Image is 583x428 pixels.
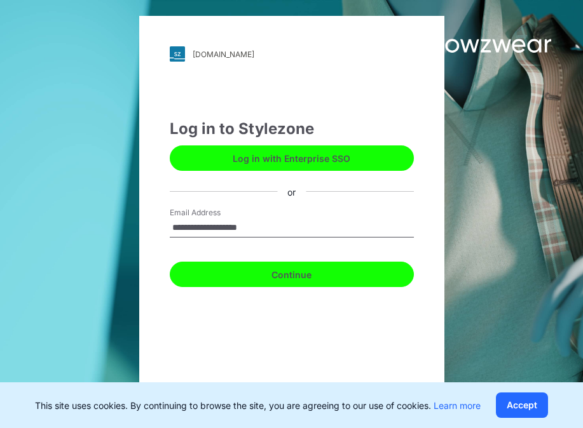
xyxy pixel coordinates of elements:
a: [DOMAIN_NAME] [170,46,414,62]
button: Log in with Enterprise SSO [170,145,414,171]
button: Continue [170,262,414,287]
img: svg+xml;base64,PHN2ZyB3aWR0aD0iMjgiIGhlaWdodD0iMjgiIHZpZXdCb3g9IjAgMCAyOCAyOCIgZmlsbD0ibm9uZSIgeG... [170,46,185,62]
img: browzwear-logo.73288ffb.svg [392,32,551,55]
div: [DOMAIN_NAME] [193,50,254,59]
div: Log in to Stylezone [170,117,414,140]
a: Learn more [434,400,481,411]
label: Email Address [170,207,259,218]
p: This site uses cookies. By continuing to browse the site, you are agreeing to our use of cookies. [35,399,481,412]
button: Accept [496,392,548,418]
div: or [277,185,306,198]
